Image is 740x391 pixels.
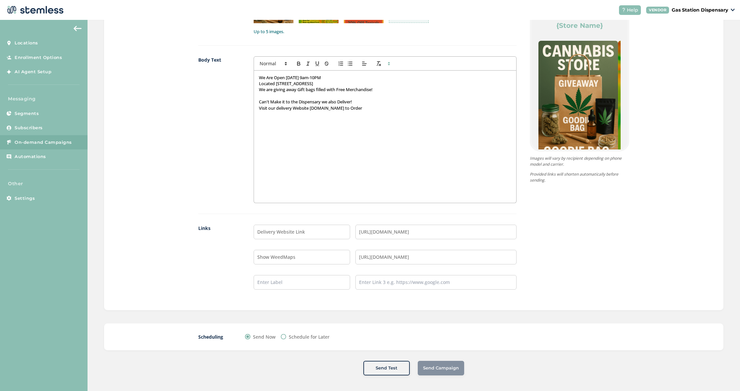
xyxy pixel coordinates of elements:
[622,8,626,12] img: icon-help-white-03924b79.svg
[15,195,35,202] span: Settings
[15,40,38,46] span: Locations
[198,56,240,203] label: Body Text
[731,9,735,11] img: icon_down-arrow-small-66adaf34.svg
[259,81,511,86] p: Located [STREET_ADDRESS]
[198,333,232,340] label: Scheduling
[254,28,517,35] label: Up to 5 images.
[15,110,39,117] span: Segments
[15,153,46,160] span: Automations
[15,54,62,61] span: Enrollment Options
[646,7,669,14] div: VENDOR
[74,26,82,31] img: icon-arrow-back-accent-c549486e.svg
[15,69,51,75] span: AI Agent Setup
[259,75,511,81] p: We Are Open [DATE] 9am-10PM
[15,139,72,146] span: On-demand Campaigns
[254,275,350,290] input: Enter Label
[355,275,517,290] input: Enter Link 3 e.g. https://www.google.com
[355,225,517,239] input: Enter Link 1 e.g. https://www.google.com
[627,7,638,14] span: Help
[259,86,511,92] p: We are giving away Gift bags filled with Free Merchandise!
[254,250,350,264] input: Enter Label
[672,7,728,14] p: Gas Station Dispensary
[5,3,64,17] img: logo-dark-0685b13c.svg
[259,105,511,111] p: Visit our delivery Website [DOMAIN_NAME] to Order
[707,359,740,391] iframe: Chat Widget
[530,155,629,167] p: Images will vary by recipient depending on phone model and carrier.
[15,125,43,131] span: Subscribers
[530,171,629,183] p: Provided links will shorten automatically before sending.
[253,333,276,340] label: Send Now
[618,41,698,160] img: vVPihkQ0kAAAAABJRU5ErkJggg==
[355,250,517,264] input: Enter Link 2 e.g. https://www.google.com
[259,99,511,105] p: Can't Make it to the Dispensary we also Deliver!
[556,21,603,30] label: {Store Name}
[363,361,410,375] button: Send Test
[254,225,350,239] input: Enter Label
[289,333,330,340] label: Schedule for Later
[538,41,618,160] img: LMEEgUs9PAAAAAElFTkSuQmCC
[198,225,240,300] label: Links
[376,365,398,371] span: Send Test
